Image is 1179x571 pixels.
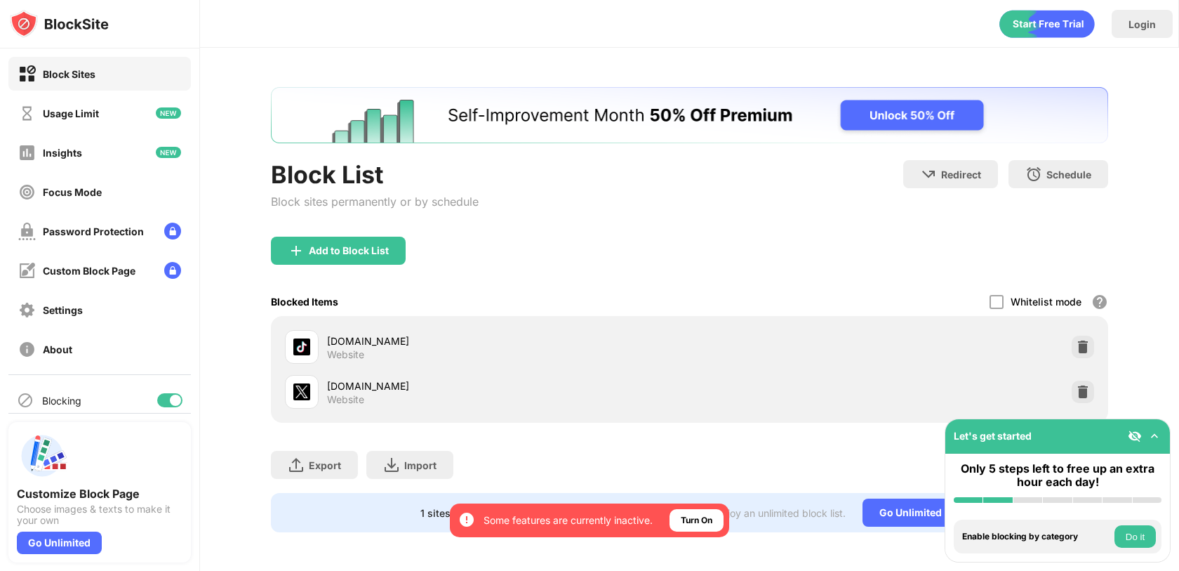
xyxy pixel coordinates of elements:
img: omni-setup-toggle.svg [1147,429,1161,443]
img: customize-block-page-off.svg [18,262,36,280]
div: Website [327,393,364,406]
img: logo-blocksite.svg [10,10,109,38]
div: Schedule [1046,169,1091,181]
img: new-icon.svg [156,107,181,119]
div: Choose images & texts to make it your own [17,504,182,526]
div: animation [999,10,1095,38]
img: password-protection-off.svg [18,223,36,240]
div: Password Protection [43,225,144,237]
img: settings-off.svg [18,301,36,319]
div: Blocked Items [271,296,338,308]
img: lock-menu.svg [164,223,181,239]
div: Customize Block Page [17,487,182,501]
div: [DOMAIN_NAME] [327,379,690,393]
div: Enable blocking by category [962,532,1111,542]
div: Insights [43,147,82,159]
div: Focus Mode [43,186,102,198]
div: About [43,343,72,355]
div: Let's get started [954,430,1032,442]
div: 1 sites left to add to your block list. [420,507,585,519]
div: Blocking [42,395,81,407]
img: push-custom-page.svg [17,431,67,481]
div: Export [309,459,341,471]
div: Redirect [941,169,981,181]
div: Website [327,348,364,361]
img: insights-off.svg [18,144,36,162]
div: Usage Limit [43,107,99,119]
div: Whitelist mode [1011,296,1081,308]
div: Add to Block List [309,245,389,256]
img: favicons [293,339,310,355]
div: Custom Block Page [43,265,135,277]
img: favicons [293,383,310,400]
div: Settings [43,304,83,316]
div: Turn On [681,513,712,527]
div: Login [1128,18,1156,30]
div: Some features are currently inactive. [484,513,653,527]
img: time-usage-off.svg [18,105,36,122]
button: Do it [1114,525,1156,548]
div: Import [404,459,437,471]
img: lock-menu.svg [164,262,181,279]
img: blocking-icon.svg [17,392,34,409]
div: Block Sites [43,68,95,80]
img: eye-not-visible.svg [1128,429,1142,443]
div: [DOMAIN_NAME] [327,334,690,348]
img: about-off.svg [18,341,36,358]
div: Go Unlimited [862,499,959,527]
img: focus-off.svg [18,183,36,201]
img: block-on.svg [18,65,36,83]
iframe: Banner [271,87,1108,143]
div: Block List [271,160,479,189]
div: Block sites permanently or by schedule [271,195,479,209]
img: error-circle-white.svg [458,511,475,528]
img: new-icon.svg [156,147,181,158]
div: Only 5 steps left to free up an extra hour each day! [954,462,1161,489]
div: Go Unlimited [17,532,102,554]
